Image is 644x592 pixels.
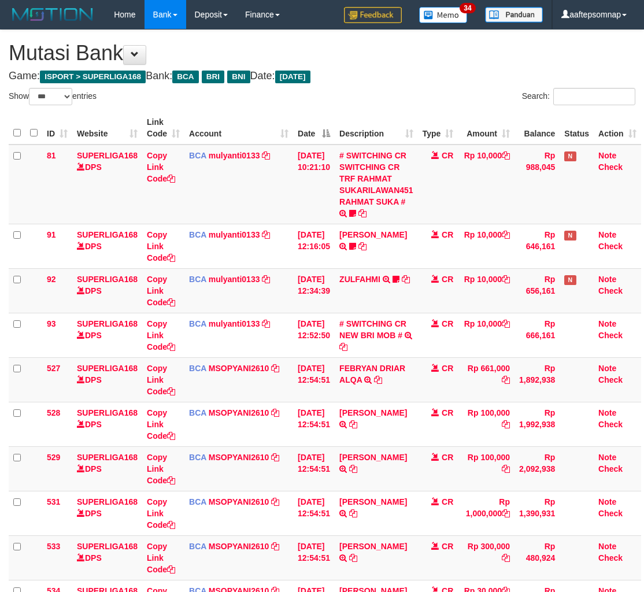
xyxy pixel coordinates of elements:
[502,319,510,328] a: Copy Rp 10,000 to clipboard
[458,268,515,313] td: Rp 10,000
[339,542,407,551] a: [PERSON_NAME]
[598,553,623,563] a: Check
[202,71,224,83] span: BRI
[47,364,60,373] span: 527
[458,446,515,491] td: Rp 100,000
[42,112,72,145] th: ID: activate to sort column ascending
[147,453,175,485] a: Copy Link Code
[598,364,616,373] a: Note
[262,319,270,328] a: Copy mulyanti0133 to clipboard
[442,275,453,284] span: CR
[598,286,623,295] a: Check
[293,268,335,313] td: [DATE] 12:34:39
[598,408,616,417] a: Note
[209,408,269,417] a: MSOPYANI2610
[189,364,206,373] span: BCA
[458,357,515,402] td: Rp 661,000
[339,408,407,417] a: [PERSON_NAME]
[339,342,347,351] a: Copy # SWITCHING CR NEW BRI MOB # to clipboard
[271,497,279,506] a: Copy MSOPYANI2610 to clipboard
[598,151,616,160] a: Note
[442,453,453,462] span: CR
[72,268,142,313] td: DPS
[47,319,56,328] span: 93
[189,319,206,328] span: BCA
[560,112,594,145] th: Status
[77,364,138,373] a: SUPERLIGA168
[458,313,515,357] td: Rp 10,000
[72,491,142,535] td: DPS
[598,230,616,239] a: Note
[515,491,560,535] td: Rp 1,390,931
[147,408,175,441] a: Copy Link Code
[515,224,560,268] td: Rp 646,161
[293,145,335,224] td: [DATE] 10:21:10
[339,453,407,462] a: [PERSON_NAME]
[47,230,56,239] span: 91
[77,319,138,328] a: SUPERLIGA168
[349,553,357,563] a: Copy NIAT UYI RIYANTO to clipboard
[485,7,543,23] img: panduan.png
[72,224,142,268] td: DPS
[40,71,146,83] span: ISPORT > SUPERLIGA168
[458,224,515,268] td: Rp 10,000
[147,364,175,396] a: Copy Link Code
[77,275,138,284] a: SUPERLIGA168
[502,375,510,384] a: Copy Rp 661,000 to clipboard
[339,497,407,506] a: [PERSON_NAME]
[522,88,635,105] label: Search:
[293,112,335,145] th: Date: activate to sort column descending
[189,230,206,239] span: BCA
[77,497,138,506] a: SUPERLIGA168
[275,71,310,83] span: [DATE]
[47,453,60,462] span: 529
[209,230,260,239] a: mulyanti0133
[598,542,616,551] a: Note
[598,497,616,506] a: Note
[515,535,560,580] td: Rp 480,924
[418,112,458,145] th: Type: activate to sort column ascending
[502,464,510,473] a: Copy Rp 100,000 to clipboard
[515,313,560,357] td: Rp 666,161
[339,364,405,384] a: FEBRYAN DRIAR ALQA
[339,151,413,206] a: # SWITCHING CR SWITCHING CR TRF RAHMAT SUKARILAWAN451 RAHMAT SUKA #
[47,275,56,284] span: 92
[598,464,623,473] a: Check
[515,112,560,145] th: Balance
[293,313,335,357] td: [DATE] 12:52:50
[189,453,206,462] span: BCA
[209,453,269,462] a: MSOPYANI2610
[402,275,410,284] a: Copy ZULFAHMI to clipboard
[271,542,279,551] a: Copy MSOPYANI2610 to clipboard
[147,497,175,530] a: Copy Link Code
[458,112,515,145] th: Amount: activate to sort column ascending
[293,535,335,580] td: [DATE] 12:54:51
[460,3,475,13] span: 34
[564,275,576,285] span: Has Note
[515,446,560,491] td: Rp 2,092,938
[293,357,335,402] td: [DATE] 12:54:51
[77,151,138,160] a: SUPERLIGA168
[594,112,641,145] th: Action: activate to sort column ascending
[209,497,269,506] a: MSOPYANI2610
[72,112,142,145] th: Website: activate to sort column ascending
[339,230,407,239] a: [PERSON_NAME]
[72,357,142,402] td: DPS
[262,151,270,160] a: Copy mulyanti0133 to clipboard
[293,446,335,491] td: [DATE] 12:54:51
[358,209,367,218] a: Copy # SWITCHING CR SWITCHING CR TRF RAHMAT SUKARILAWAN451 RAHMAT SUKA # to clipboard
[271,408,279,417] a: Copy MSOPYANI2610 to clipboard
[335,112,418,145] th: Description: activate to sort column ascending
[142,112,184,145] th: Link Code: activate to sort column ascending
[502,553,510,563] a: Copy Rp 300,000 to clipboard
[349,509,357,518] a: Copy RONALD SAMBORA to clipboard
[9,71,635,82] h4: Game: Bank: Date:
[293,402,335,446] td: [DATE] 12:54:51
[442,364,453,373] span: CR
[47,408,60,417] span: 528
[442,151,453,160] span: CR
[515,145,560,224] td: Rp 988,045
[77,542,138,551] a: SUPERLIGA168
[77,408,138,417] a: SUPERLIGA168
[147,230,175,262] a: Copy Link Code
